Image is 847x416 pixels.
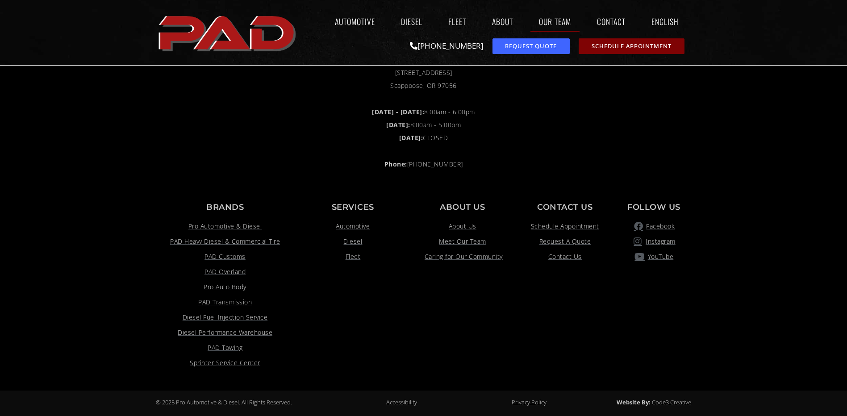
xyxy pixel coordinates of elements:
[299,221,407,232] a: Automotive
[204,266,246,277] span: PAD Overland
[372,108,424,116] b: [DATE] - [DATE]:
[440,11,475,32] a: Fleet
[621,236,687,247] a: pro automotive and diesel instagram page
[518,251,612,262] a: Contact Us
[372,107,475,117] span: 8:00am - 6:00pm
[539,236,591,247] span: Request A Quote
[395,67,452,78] span: [STREET_ADDRESS]
[160,236,290,247] a: Visit link opens in a new tab
[416,203,509,211] p: About Us
[643,236,676,247] span: Instagram
[588,11,634,32] a: Contact
[548,251,582,262] span: Contact Us
[644,221,675,232] span: Facebook
[416,251,509,262] a: Caring for Our Community
[399,133,423,142] b: [DATE]:
[386,120,461,130] span: 8:00am - 5:00pm
[160,203,290,211] p: Brands
[160,282,290,292] a: Visit link opens in a new tab
[299,203,407,211] p: Services
[505,43,557,49] span: Request Quote
[646,251,674,262] span: YouTube
[416,236,509,247] a: Meet Our Team
[190,358,260,368] span: Sprinter Service Center
[198,297,252,308] span: PAD Transmission
[439,236,486,247] span: Meet Our Team
[592,43,672,49] span: Schedule Appointment
[518,203,612,211] p: Contact us
[384,160,407,168] strong: Phone:
[386,398,417,406] a: Accessibility
[160,312,290,323] a: Visit link opens in a new tab
[390,80,457,91] span: Scappoose, OR 97056
[384,159,463,170] span: [PHONE_NUMBER]
[416,221,509,232] a: About Us
[579,38,684,54] a: schedule repair or service appointment
[160,297,290,308] a: PAD Transmission
[621,203,687,211] p: Follow Us
[530,11,580,32] a: Our Team
[160,221,290,232] a: Pro Automotive & Diesel
[208,342,242,353] span: PAD Towing
[617,398,651,406] strong: Website By:
[422,251,503,262] span: Caring for Our Community
[643,11,692,32] a: English
[160,251,290,262] a: PAD Customs
[652,398,691,406] a: Code3 Creative
[183,312,268,323] span: Diesel Fuel Injection Service
[156,8,300,57] a: pro automotive and diesel home page
[449,221,476,232] span: About Us
[336,221,370,232] span: Automotive
[518,236,612,247] a: Request A Quote
[492,38,570,54] a: request a service or repair quote
[512,398,547,406] a: Privacy Policy
[204,251,246,262] span: PAD Customs
[299,236,407,247] a: Diesel
[410,41,484,51] a: [PHONE_NUMBER]
[156,8,300,57] img: The image shows the word "PAD" in bold, red, uppercase letters with a slight shadow effect.
[170,236,280,247] span: PAD Heavy Diesel & Commercial Tire
[160,358,290,368] a: Visit link opens in a new tab
[188,221,262,232] span: Pro Automotive & Diesel
[160,266,290,277] a: Visit link opens in a new tab
[160,327,290,338] a: Visit link opens in a new tab
[156,395,339,409] div: © 2025 Pro Automotive & Diesel. All Rights Reserved.
[160,159,687,170] a: Phone:[PHONE_NUMBER]
[484,11,522,32] a: About
[386,121,410,129] b: [DATE]:
[160,342,290,353] a: Visit link opens in a new tab
[518,221,612,232] a: Schedule Appointment
[204,282,246,292] span: Pro Auto Body
[300,11,692,32] nav: Menu
[343,236,362,247] span: Diesel
[392,11,431,32] a: Diesel
[299,251,407,262] a: Fleet
[399,133,448,143] span: CLOSED
[621,221,687,232] a: pro automotive and diesel facebook page
[178,327,272,338] span: Diesel Performance Warehouse
[326,11,384,32] a: Automotive
[531,221,599,232] span: Schedule Appointment
[621,251,687,262] a: YouTube
[346,251,361,262] span: Fleet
